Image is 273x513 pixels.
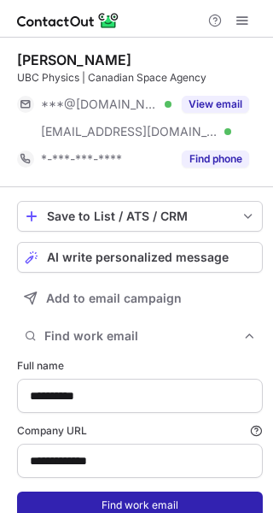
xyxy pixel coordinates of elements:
[182,150,249,168] button: Reveal Button
[47,209,233,223] div: Save to List / ATS / CRM
[41,124,218,139] span: [EMAIL_ADDRESS][DOMAIN_NAME]
[46,292,182,305] span: Add to email campaign
[182,96,249,113] button: Reveal Button
[17,51,131,68] div: [PERSON_NAME]
[47,251,229,264] span: AI write personalized message
[17,10,119,31] img: ContactOut v5.3.10
[17,423,263,439] label: Company URL
[17,283,263,314] button: Add to email campaign
[17,201,263,232] button: save-profile-one-click
[17,324,263,348] button: Find work email
[44,328,242,344] span: Find work email
[41,97,159,112] span: ***@[DOMAIN_NAME]
[17,242,263,273] button: AI write personalized message
[17,70,263,85] div: UBC Physics | Canadian Space Agency
[17,358,263,374] label: Full name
